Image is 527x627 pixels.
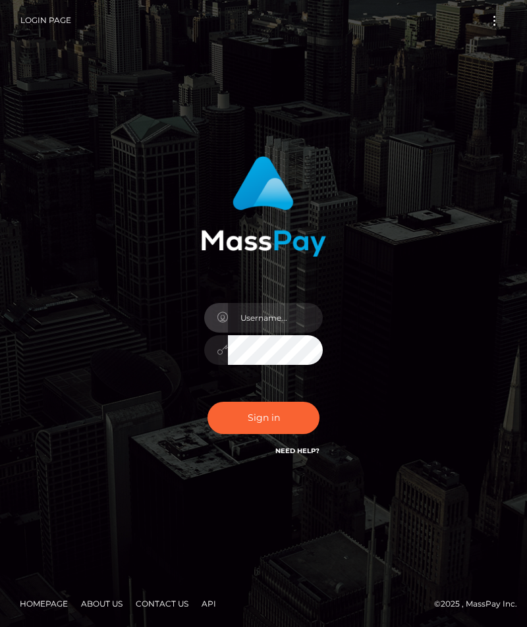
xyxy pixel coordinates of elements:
[130,593,194,614] a: Contact Us
[228,303,323,333] input: Username...
[76,593,128,614] a: About Us
[14,593,73,614] a: Homepage
[20,7,71,34] a: Login Page
[201,156,326,257] img: MassPay Login
[196,593,221,614] a: API
[10,597,517,611] div: © 2025 , MassPay Inc.
[482,12,507,30] button: Toggle navigation
[208,402,319,434] button: Sign in
[275,447,319,455] a: Need Help?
